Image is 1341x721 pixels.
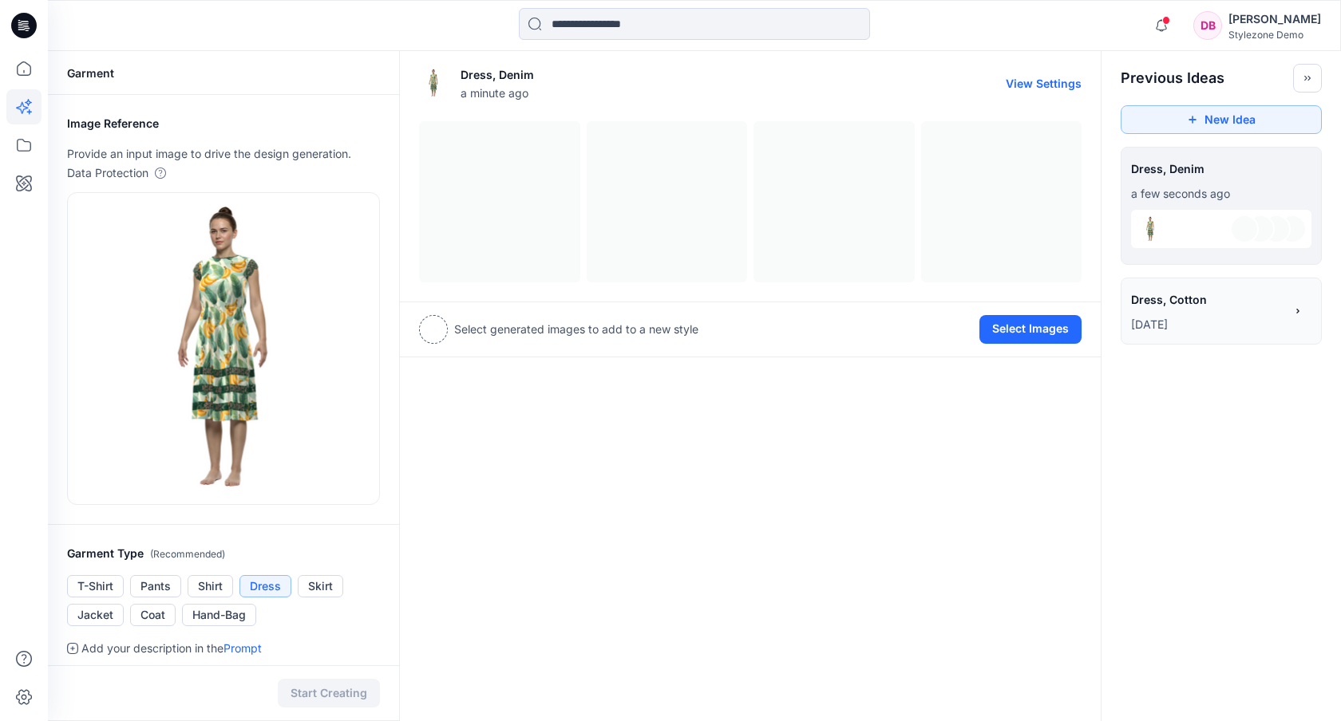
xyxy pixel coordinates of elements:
p: August 25, 2025 [1131,184,1311,203]
p: Select generated images to add to a new style [454,320,698,339]
span: Dress, Cotton [1131,288,1283,311]
button: Skirt [298,575,343,597]
span: a minute ago [461,85,534,101]
button: T-Shirt [67,575,124,597]
h2: Image Reference [67,114,380,133]
p: Data Protection [67,164,148,183]
img: eyJhbGciOiJIUzI1NiIsImtpZCI6IjAiLCJ0eXAiOiJKV1QifQ.eyJkYXRhIjp7InR5cGUiOiJzdG9yYWdlIiwicGF0aCI6Im... [74,199,373,498]
button: View Settings [1006,77,1082,90]
button: New Idea [1121,105,1322,134]
p: Dress, Denim [461,65,534,85]
button: Coat [130,604,176,626]
div: Stylezone Demo [1228,29,1321,41]
button: Shirt [188,575,233,597]
button: Jacket [67,604,124,626]
button: Hand-Bag [182,604,256,626]
button: Toggle idea bar [1293,64,1322,93]
button: Select Images [979,315,1082,344]
button: Dress [239,575,291,597]
p: Add your description in the [81,639,262,658]
div: DB [1193,11,1222,40]
p: August 21, 2025 [1131,315,1284,334]
a: Prompt [223,641,262,655]
span: ( Recommended ) [150,548,225,560]
img: eyJhbGciOiJIUzI1NiIsImtpZCI6IjAiLCJ0eXAiOiJKV1QifQ.eyJkYXRhIjp7InR5cGUiOiJzdG9yYWdlIiwicGF0aCI6Im... [1137,216,1163,242]
div: [PERSON_NAME] [1228,10,1321,29]
h2: Garment Type [67,544,380,564]
span: Dress, Denim [1131,157,1311,180]
img: eyJhbGciOiJIUzI1NiIsImtpZCI6IjAiLCJ0eXAiOiJKV1QifQ.eyJkYXRhIjp7InR5cGUiOiJzdG9yYWdlIiwicGF0aCI6Im... [419,69,448,97]
button: Pants [130,575,181,597]
p: Provide an input image to drive the design generation. [67,144,380,164]
h2: Previous Ideas [1121,69,1224,88]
